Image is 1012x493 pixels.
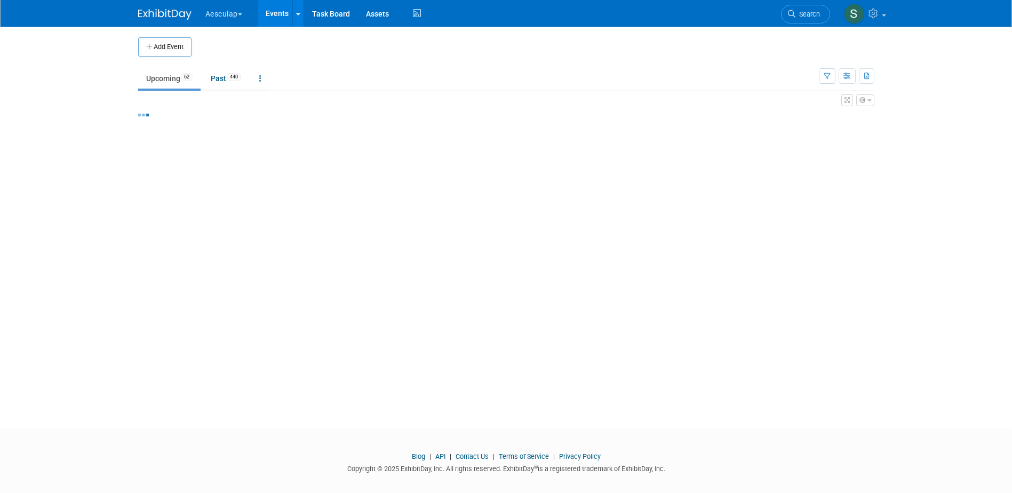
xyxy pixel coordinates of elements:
[427,452,434,460] span: |
[499,452,549,460] a: Terms of Service
[559,452,601,460] a: Privacy Policy
[138,114,149,116] img: loading...
[534,464,538,470] sup: ®
[181,73,193,81] span: 62
[203,68,249,89] a: Past440
[456,452,489,460] a: Contact Us
[490,452,497,460] span: |
[447,452,454,460] span: |
[412,452,425,460] a: Blog
[435,452,445,460] a: API
[138,9,192,20] img: ExhibitDay
[138,68,201,89] a: Upcoming62
[795,10,820,18] span: Search
[227,73,241,81] span: 440
[844,4,864,24] img: Sara Hurson
[551,452,557,460] span: |
[781,5,830,23] a: Search
[138,37,192,57] button: Add Event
